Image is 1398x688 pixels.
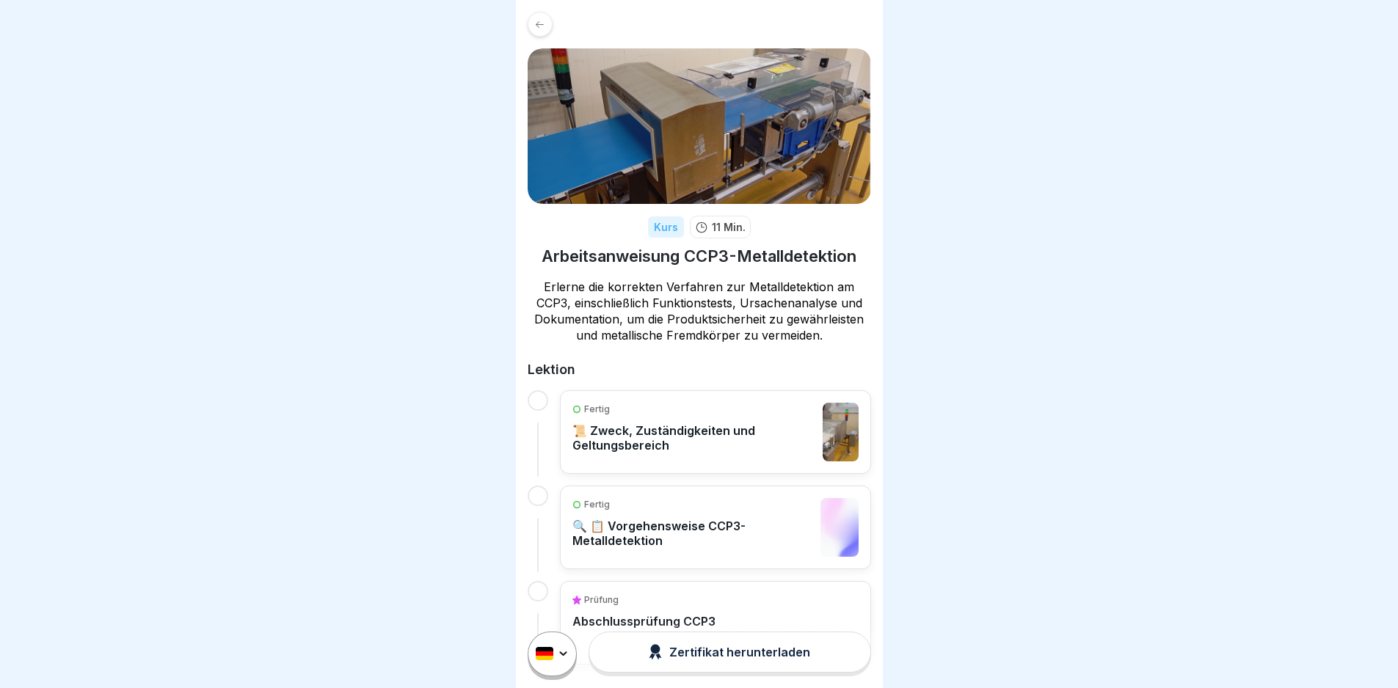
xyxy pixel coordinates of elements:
[542,246,856,267] h1: Arbeitsanweisung CCP3-Metalldetektion
[528,48,871,204] img: pb7on1m2g7igak9wb3620wd1.png
[572,423,816,453] p: 📜 Zweck, Zuständigkeiten und Geltungsbereich
[584,403,610,416] p: Fertig
[823,403,858,461] img: rif0784y0w7h8m13l3xkuxkk.png
[572,498,859,557] a: Fertig🔍 📋 Vorgehensweise CCP3-Metalldetektion
[712,219,746,235] p: 11 Min.
[572,403,859,461] a: Fertig📜 Zweck, Zuständigkeiten und Geltungsbereich
[648,216,684,238] div: Kurs
[649,644,810,660] div: Zertifikat herunterladen
[584,498,610,511] p: Fertig
[572,593,859,652] a: PrüfungAbschlussprüfung CCP3
[528,279,871,343] p: Erlerne die korrekten Verfahren zur Metalldetektion am CCP3, einschließlich Funktionstests, Ursac...
[572,614,716,629] p: Abschlussprüfung CCP3
[536,648,553,661] img: de.svg
[589,632,870,673] button: Zertifikat herunterladen
[528,361,871,378] h2: Lektion
[820,498,858,557] img: lesson-preview-placeholder.jpg
[584,593,619,607] p: Prüfung
[572,519,814,548] p: 🔍 📋 Vorgehensweise CCP3-Metalldetektion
